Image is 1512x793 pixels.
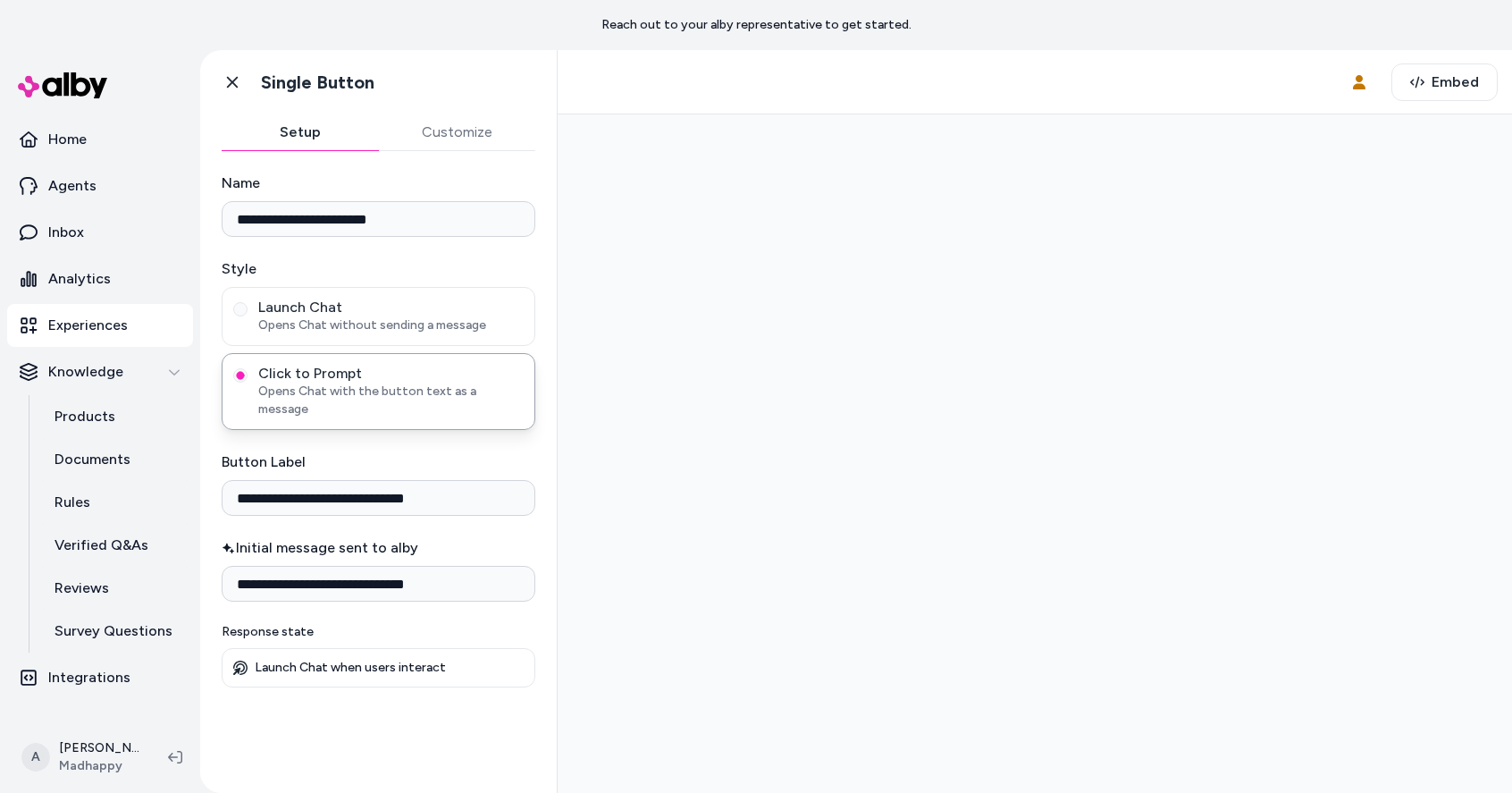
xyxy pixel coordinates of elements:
[48,268,111,290] p: Analytics
[59,739,139,757] p: [PERSON_NAME]
[59,757,139,775] span: Madhappy
[222,173,535,194] label: Name
[258,316,524,334] span: Opens Chat without sending a message
[7,165,193,207] a: Agents
[1432,72,1479,93] span: Embed
[7,656,193,699] a: Integrations
[601,16,911,34] p: Reach out to your alby representative to get started.
[55,535,148,556] p: Verified Q&As
[48,667,130,688] p: Integrations
[37,395,193,438] a: Products
[37,438,193,481] a: Documents
[7,304,193,347] a: Experiences
[7,211,193,254] a: Inbox
[48,129,87,150] p: Home
[222,451,535,473] label: Button Label
[7,350,193,393] button: Knowledge
[7,118,193,161] a: Home
[18,72,107,98] img: alby Logo
[261,72,374,94] h1: Single Button
[21,743,50,772] span: A
[48,175,97,197] p: Agents
[222,537,535,559] label: Initial message sent to alby
[258,383,524,418] span: Opens Chat with the button text as a message
[258,299,524,316] span: Launch Chat
[48,361,123,383] p: Knowledge
[1391,63,1498,101] button: Embed
[222,623,535,641] p: Response state
[55,578,109,599] p: Reviews
[48,315,128,336] p: Experiences
[55,406,115,427] p: Products
[7,257,193,300] a: Analytics
[11,729,154,786] button: A[PERSON_NAME]Madhappy
[233,302,248,316] button: Launch ChatOpens Chat without sending a message
[222,258,535,280] label: Style
[37,610,193,653] a: Survey Questions
[379,114,536,150] button: Customize
[55,492,90,513] p: Rules
[233,368,248,383] button: Click to PromptOpens Chat with the button text as a message
[37,481,193,524] a: Rules
[37,567,193,610] a: Reviews
[222,114,379,150] button: Setup
[48,222,84,243] p: Inbox
[55,449,130,470] p: Documents
[255,660,446,676] p: Launch Chat when users interact
[37,524,193,567] a: Verified Q&As
[258,365,524,383] span: Click to Prompt
[55,620,172,642] p: Survey Questions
